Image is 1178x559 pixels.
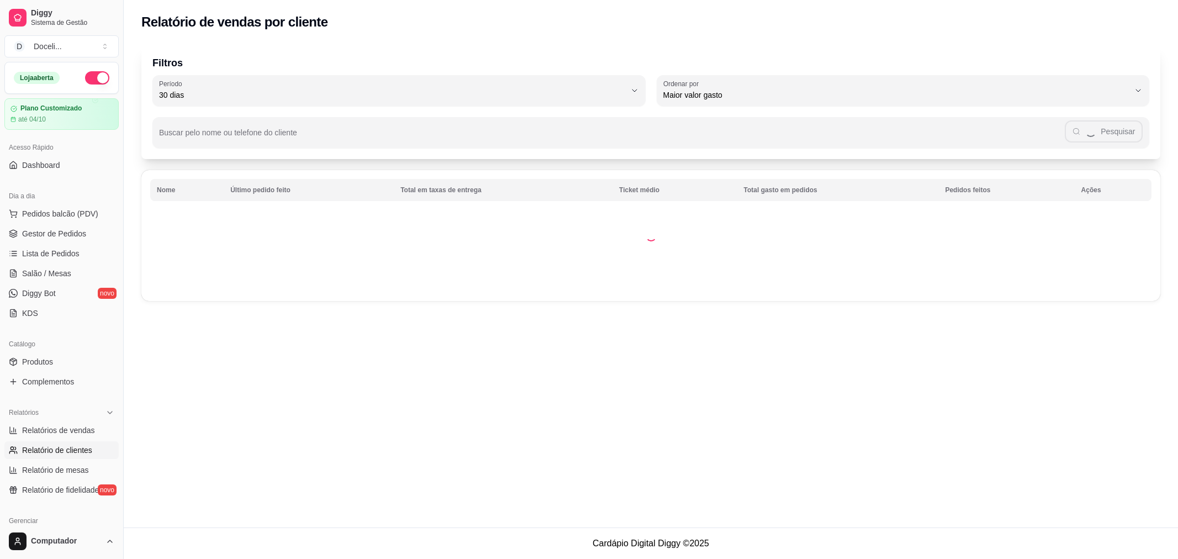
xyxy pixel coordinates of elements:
span: Relatórios de vendas [22,425,95,436]
a: Salão / Mesas [4,265,119,282]
span: Relatório de fidelidade [22,484,99,495]
span: Maior valor gasto [663,89,1130,101]
div: Gerenciar [4,512,119,530]
a: Produtos [4,353,119,371]
label: Período [159,79,186,88]
span: Gestor de Pedidos [22,228,86,239]
span: KDS [22,308,38,319]
span: Relatórios [9,408,39,417]
span: Complementos [22,376,74,387]
span: Relatório de mesas [22,465,89,476]
button: Pedidos balcão (PDV) [4,205,119,223]
div: Catálogo [4,335,119,353]
a: Lista de Pedidos [4,245,119,262]
a: DiggySistema de Gestão [4,4,119,31]
a: Relatórios de vendas [4,421,119,439]
div: Dia a dia [4,187,119,205]
article: Plano Customizado [20,104,82,113]
footer: Cardápio Digital Diggy © 2025 [124,528,1178,559]
label: Ordenar por [663,79,702,88]
a: Relatório de fidelidadenovo [4,481,119,499]
a: KDS [4,304,119,322]
p: Filtros [152,55,1149,71]
button: Ordenar porMaior valor gasto [657,75,1150,106]
a: Relatório de clientes [4,441,119,459]
span: Lista de Pedidos [22,248,80,259]
article: até 04/10 [18,115,46,124]
div: Loja aberta [14,72,60,84]
span: Salão / Mesas [22,268,71,279]
span: Diggy Bot [22,288,56,299]
span: Produtos [22,356,53,367]
input: Buscar pelo nome ou telefone do cliente [159,131,1065,143]
button: Período30 dias [152,75,646,106]
span: Computador [31,536,101,546]
span: Pedidos balcão (PDV) [22,208,98,219]
span: 30 dias [159,89,626,101]
a: Gestor de Pedidos [4,225,119,242]
a: Complementos [4,373,119,391]
button: Select a team [4,35,119,57]
a: Diggy Botnovo [4,284,119,302]
a: Dashboard [4,156,119,174]
div: Doceli ... [34,41,62,52]
div: Acesso Rápido [4,139,119,156]
button: Alterar Status [85,71,109,85]
a: Relatório de mesas [4,461,119,479]
div: Loading [646,230,657,241]
span: Dashboard [22,160,60,171]
h2: Relatório de vendas por cliente [141,13,328,31]
span: Diggy [31,8,114,18]
a: Plano Customizadoaté 04/10 [4,98,119,130]
button: Computador [4,528,119,555]
span: Relatório de clientes [22,445,92,456]
span: Sistema de Gestão [31,18,114,27]
span: D [14,41,25,52]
